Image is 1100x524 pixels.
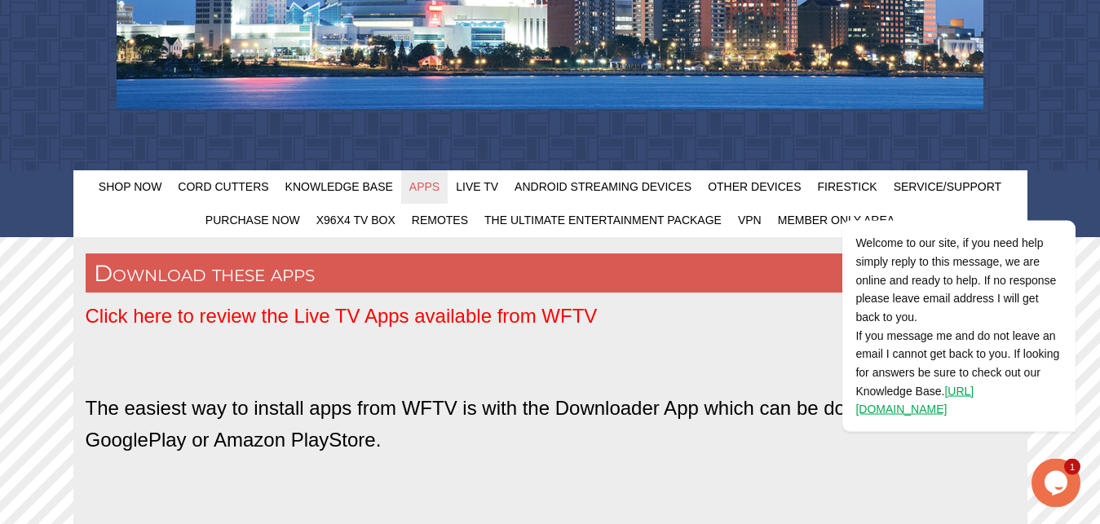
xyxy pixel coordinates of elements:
[86,312,598,325] a: Click here to review the Live TV Apps available from WFTV
[277,170,401,204] a: Knowledge Base
[770,204,903,237] a: Member Only Area
[484,214,722,227] span: The Ultimate Entertainment Package
[404,204,476,237] a: Remotes
[285,180,393,193] span: Knowledge Base
[515,180,691,193] span: Android Streaming Devices
[1032,459,1084,508] iframe: chat widget
[506,170,700,204] a: Android Streaming Devices
[99,180,162,193] span: Shop Now
[178,180,268,193] span: Cord Cutters
[456,180,498,193] span: Live TV
[308,204,404,237] a: X96X4 TV Box
[412,214,468,227] span: Remotes
[778,214,895,227] span: Member Only Area
[86,305,598,327] span: Click here to review the Live TV Apps available from WFTV
[94,259,315,287] span: Download these apps
[700,170,809,204] a: Other Devices
[91,170,170,204] a: Shop Now
[401,170,448,204] a: Apps
[316,214,395,227] span: X96X4 TV Box
[790,74,1084,451] iframe: chat widget
[448,170,506,204] a: Live TV
[738,214,762,227] span: VPN
[205,214,300,227] span: Purchase Now
[708,180,801,193] span: Other Devices
[409,180,440,193] span: Apps
[86,397,974,450] span: The easiest way to install apps from WFTV is with the Downloader App which can be downloaded from...
[197,204,308,237] a: Purchase Now
[170,170,276,204] a: Cord Cutters
[476,204,730,237] a: The Ultimate Entertainment Package
[730,204,770,237] a: VPN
